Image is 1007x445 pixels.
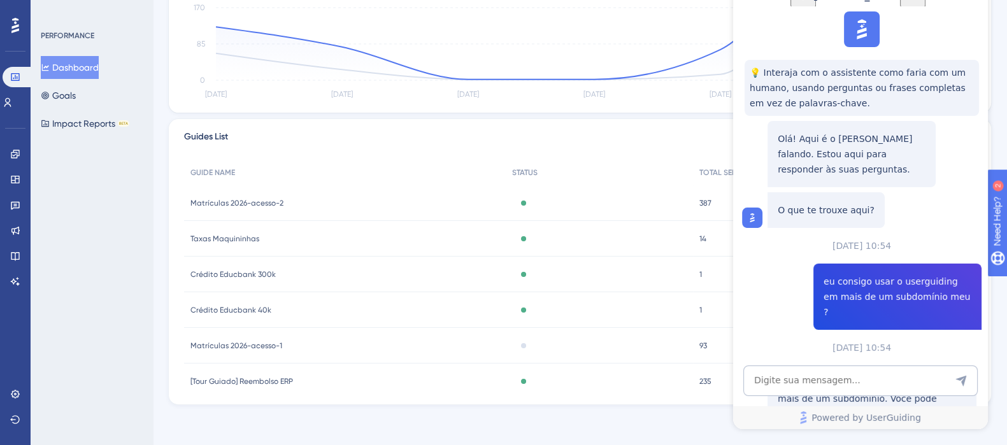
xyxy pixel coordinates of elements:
[200,76,205,85] tspan: 0
[710,90,731,99] tspan: [DATE]
[699,376,711,386] span: 235
[190,305,271,315] span: Crédito Educbank 40k
[699,234,706,244] span: 14
[699,269,702,279] span: 1
[583,90,605,99] tspan: [DATE]
[184,129,228,150] span: Guides List
[699,305,702,315] span: 1
[190,198,283,208] span: Matrículas 2026-acesso-2
[457,90,479,99] tspan: [DATE]
[190,234,259,244] span: Taxas Maquininhas
[194,3,205,12] tspan: 170
[190,269,276,279] span: Crédito Educbank 300k
[197,39,205,48] tspan: 85
[190,341,282,351] span: Matrículas 2026-acesso-1
[190,376,293,386] span: [Tour Guiado] Reembolso ERP
[699,341,707,351] span: 93
[699,198,711,208] span: 387
[30,3,80,18] span: Need Help?
[512,167,538,178] span: STATUS
[190,167,235,178] span: GUIDE NAME
[331,90,353,99] tspan: [DATE]
[699,167,741,178] span: TOTAL SEEN
[89,6,92,17] div: 2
